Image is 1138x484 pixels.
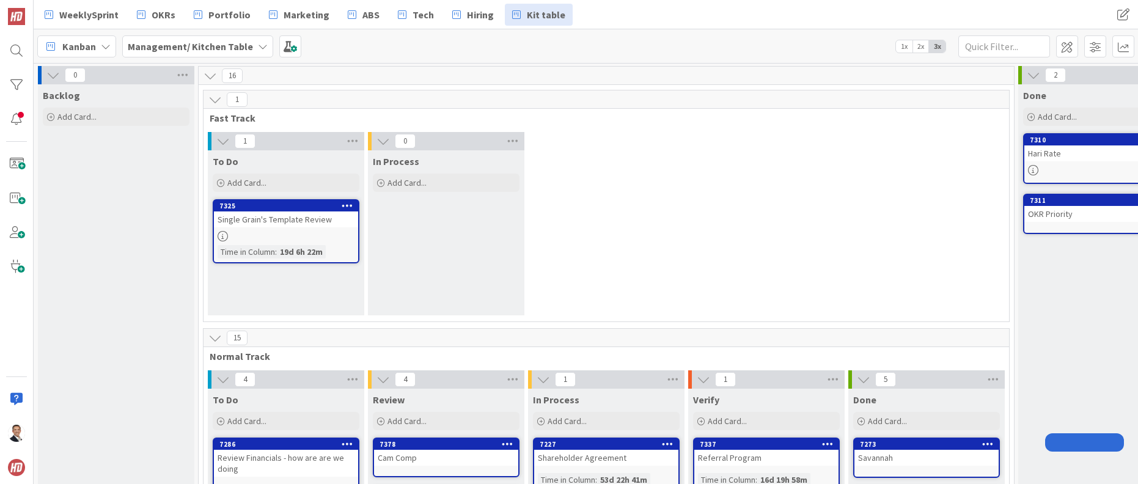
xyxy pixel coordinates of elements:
[708,416,747,427] span: Add Card...
[214,200,358,227] div: 7325Single Grain's Template Review
[275,245,277,258] span: :
[1038,111,1077,122] span: Add Card...
[853,438,1000,478] a: 7273Savannah
[8,459,25,476] img: avatar
[57,111,97,122] span: Add Card...
[373,394,405,406] span: Review
[391,4,441,26] a: Tech
[527,7,565,22] span: Kit table
[59,7,119,22] span: WeeklySprint
[854,439,999,450] div: 7273
[854,439,999,466] div: 7273Savannah
[43,89,80,101] span: Backlog
[284,7,329,22] span: Marketing
[227,416,266,427] span: Add Card...
[214,450,358,477] div: Review Financials - how are are we doing
[214,439,358,477] div: 7286Review Financials - how are are we doing
[694,450,839,466] div: Referral Program
[1023,89,1046,101] span: Done
[227,92,248,107] span: 1
[208,7,251,22] span: Portfolio
[715,372,736,387] span: 1
[548,416,587,427] span: Add Card...
[218,245,275,258] div: Time in Column
[693,394,719,406] span: Verify
[373,155,419,167] span: In Process
[210,112,994,124] span: Fast Track
[262,4,337,26] a: Marketing
[374,439,518,450] div: 7378
[213,394,238,406] span: To Do
[210,350,994,362] span: Normal Track
[875,372,896,387] span: 5
[505,4,573,26] a: Kit table
[130,4,183,26] a: OKRs
[219,202,358,210] div: 7325
[128,40,253,53] b: Management/ Kitchen Table
[235,134,255,148] span: 1
[860,440,999,449] div: 7273
[445,4,501,26] a: Hiring
[222,68,243,83] span: 16
[929,40,945,53] span: 3x
[700,440,839,449] div: 7337
[186,4,258,26] a: Portfolio
[214,211,358,227] div: Single Grain's Template Review
[868,416,907,427] span: Add Card...
[533,394,579,406] span: In Process
[534,439,678,450] div: 7227
[395,134,416,148] span: 0
[540,440,678,449] div: 7227
[374,450,518,466] div: Cam Comp
[213,155,238,167] span: To Do
[467,7,494,22] span: Hiring
[694,439,839,450] div: 7337
[413,7,434,22] span: Tech
[387,177,427,188] span: Add Card...
[37,4,126,26] a: WeeklySprint
[8,425,25,442] img: SL
[214,439,358,450] div: 7286
[152,7,175,22] span: OKRs
[8,8,25,25] img: Visit kanbanzone.com
[395,372,416,387] span: 4
[277,245,326,258] div: 19d 6h 22m
[235,372,255,387] span: 4
[854,450,999,466] div: Savannah
[340,4,387,26] a: ABS
[213,199,359,263] a: 7325Single Grain's Template ReviewTime in Column:19d 6h 22m
[534,439,678,466] div: 7227Shareholder Agreement
[380,440,518,449] div: 7378
[227,331,248,345] span: 15
[387,416,427,427] span: Add Card...
[214,200,358,211] div: 7325
[555,372,576,387] span: 1
[227,177,266,188] span: Add Card...
[853,394,876,406] span: Done
[219,440,358,449] div: 7286
[694,439,839,466] div: 7337Referral Program
[362,7,380,22] span: ABS
[896,40,912,53] span: 1x
[534,450,678,466] div: Shareholder Agreement
[374,439,518,466] div: 7378Cam Comp
[1045,68,1066,82] span: 2
[373,438,519,477] a: 7378Cam Comp
[62,39,96,54] span: Kanban
[65,68,86,82] span: 0
[958,35,1050,57] input: Quick Filter...
[912,40,929,53] span: 2x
